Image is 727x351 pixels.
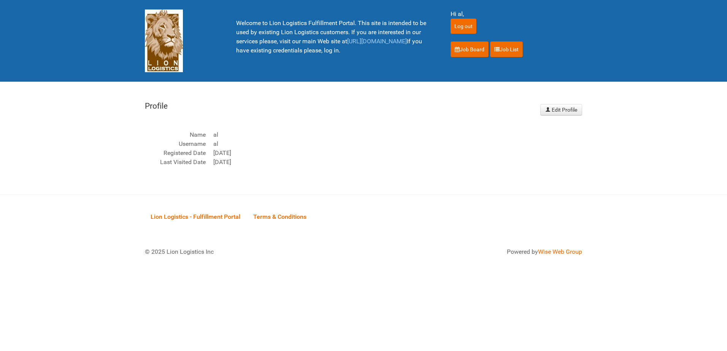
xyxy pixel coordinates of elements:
[538,248,582,255] a: Wise Web Group
[145,9,183,72] img: Lion Logistics
[451,19,476,34] input: Log out
[145,130,206,139] dt: Name
[145,100,531,112] legend: Profile
[213,139,531,149] dd: al
[145,139,206,149] dt: Username
[236,19,432,55] p: Welcome to Lion Logistics Fulfillment Portal. This site is intended to be used by existing Lion L...
[490,41,523,57] a: Job List
[145,204,246,228] a: Lion Logistics - Fulfillment Portal
[253,213,306,220] span: Terms & Conditions
[151,213,240,220] span: Lion Logistics - Fulfillment Portal
[213,130,531,139] dd: al
[540,104,583,115] a: Edit Profile
[145,37,183,44] a: Lion Logistics
[145,158,206,167] dt: Last Visited Date
[248,204,312,228] a: Terms & Conditions
[373,247,582,256] div: Powered by
[145,149,206,158] dt: Registered Date
[347,38,407,45] a: [URL][DOMAIN_NAME]
[213,149,531,158] dd: [DATE]
[139,242,360,262] div: © 2025 Lion Logistics Inc
[451,9,582,19] div: Hi al,
[451,41,489,57] a: Job Board
[213,158,531,167] dd: [DATE]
